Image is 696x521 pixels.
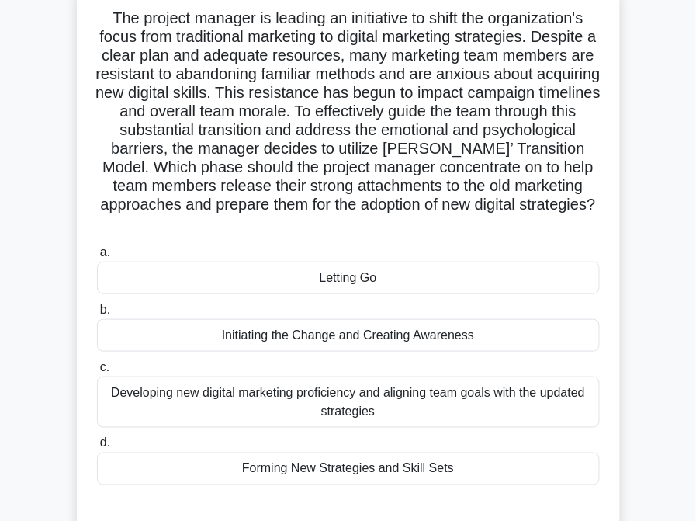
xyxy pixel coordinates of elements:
[97,453,600,485] div: Forming New Strategies and Skill Sets
[100,245,110,259] span: a.
[97,319,600,352] div: Initiating the Change and Creating Awareness
[97,262,600,294] div: Letting Go
[100,303,110,316] span: b.
[100,436,110,450] span: d.
[100,360,109,373] span: c.
[95,9,601,234] h5: The project manager is leading an initiative to shift the organization's focus from traditional m...
[97,377,600,428] div: Developing new digital marketing proficiency and aligning team goals with the updated strategies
